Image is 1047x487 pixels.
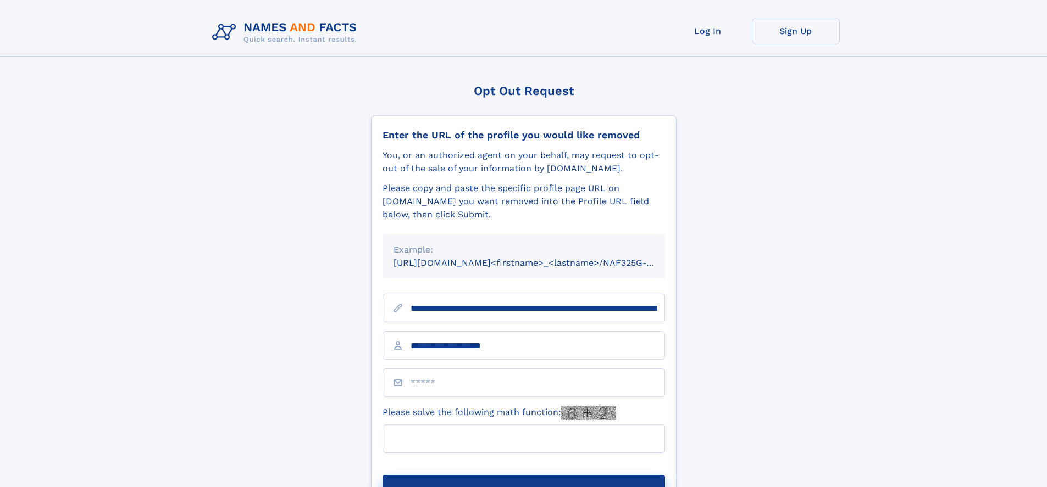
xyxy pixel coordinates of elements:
[394,258,686,268] small: [URL][DOMAIN_NAME]<firstname>_<lastname>/NAF325G-xxxxxxxx
[383,406,616,420] label: Please solve the following math function:
[383,149,665,175] div: You, or an authorized agent on your behalf, may request to opt-out of the sale of your informatio...
[383,182,665,221] div: Please copy and paste the specific profile page URL on [DOMAIN_NAME] you want removed into the Pr...
[208,18,366,47] img: Logo Names and Facts
[383,129,665,141] div: Enter the URL of the profile you would like removed
[664,18,752,44] a: Log In
[394,243,654,256] div: Example:
[752,18,840,44] a: Sign Up
[371,84,677,98] div: Opt Out Request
